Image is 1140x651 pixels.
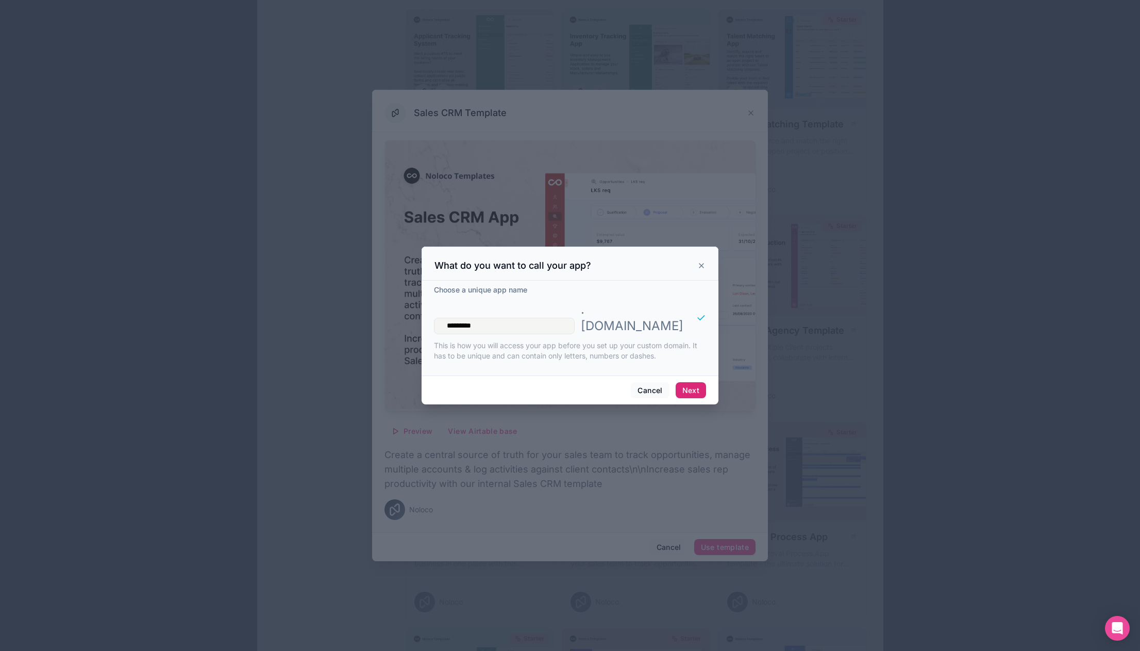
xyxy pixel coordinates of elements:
p: This is how you will access your app before you set up your custom domain. It has to be unique an... [434,340,706,361]
button: Cancel [631,382,669,399]
button: Next [676,382,706,399]
p: . [DOMAIN_NAME] [581,301,683,334]
div: Open Intercom Messenger [1105,616,1130,641]
label: Choose a unique app name [434,285,527,295]
h3: What do you want to call your app? [434,259,591,272]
